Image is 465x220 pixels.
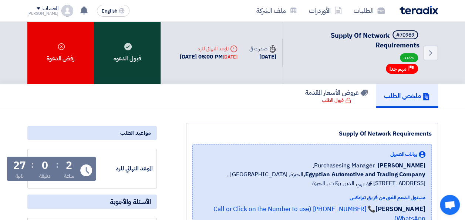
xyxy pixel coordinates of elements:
div: دقيقة [39,172,51,180]
h5: ملخص الطلب [384,91,430,100]
span: Purchasesing Manager, [313,161,375,170]
b: Egyptian Automotive and Trading Company, [303,170,425,179]
div: قبول الدعوه [94,21,161,84]
div: الحساب [43,6,58,12]
div: قبول الطلب [322,97,351,104]
h5: Supply Of Network Requirements [292,30,419,50]
span: الجيزة, [GEOGRAPHIC_DATA] ,[STREET_ADDRESS] محمد بهي الدين بركات , الجيزة [199,170,425,188]
span: مهم جدا [390,66,407,73]
div: 2 [66,160,72,171]
div: [DATE] [223,53,237,61]
div: مسئول الدعم الفني من فريق تيرادكس [199,194,425,201]
span: جديد [400,53,418,62]
a: Open chat [440,195,460,215]
h5: عروض الأسعار المقدمة [305,88,368,97]
div: ساعة [64,172,75,180]
div: الموعد النهائي للرد [180,45,237,53]
img: Teradix logo [400,6,438,14]
div: Supply Of Network Requirements [192,129,432,138]
div: صدرت في [249,45,276,53]
div: : [31,158,34,171]
span: الأسئلة والأجوبة [110,197,151,206]
button: English [97,5,129,17]
div: #70989 [396,33,414,38]
div: ثانية [16,172,24,180]
div: 27 [13,160,26,171]
div: 0 [42,160,48,171]
div: الموعد النهائي للرد [97,164,153,173]
a: عروض الأسعار المقدمة قبول الطلب [297,84,376,108]
a: الطلبات [348,2,391,19]
span: English [102,9,117,14]
span: Supply Of Network Requirements [331,30,419,50]
div: : [56,158,58,171]
a: ملخص الطلب [376,84,438,108]
span: [PERSON_NAME] [378,161,425,170]
img: profile_test.png [61,5,73,17]
div: [PERSON_NAME] [27,11,59,16]
div: مواعيد الطلب [27,126,157,140]
div: [DATE] 05:00 PM [180,53,237,61]
a: ملف الشركة [250,2,303,19]
div: رفض الدعوة [27,21,94,84]
span: بيانات العميل [390,150,417,158]
a: الأوردرات [303,2,348,19]
div: [DATE] [249,53,276,61]
strong: [PERSON_NAME] [375,204,425,214]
